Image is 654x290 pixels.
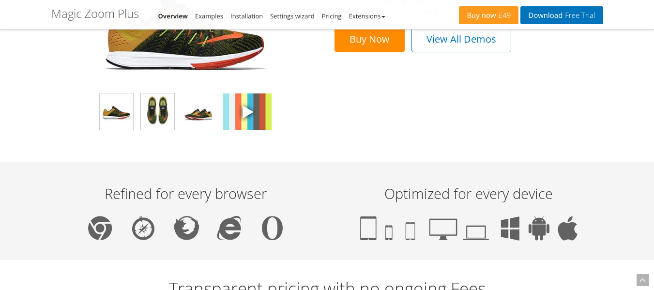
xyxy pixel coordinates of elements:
[195,12,223,20] a: Examples
[54,186,318,201] p: Refined for every browser
[51,7,139,20] h1: Magic Zoom Plus
[100,93,133,130] img: Magic Zoom Plus
[182,93,215,130] img: Magic Zoom Plus
[459,6,518,24] a: Buy now£49
[337,186,601,201] p: Optimized for every device
[270,12,315,20] a: Settings wizard
[411,26,511,52] a: View All Demos
[88,216,283,240] img: Chrome, Safari, Firefox, IE, Opera
[360,216,578,241] img: Tablet, phone, smartphone, desktop, laptop, Windows, Android, iOS
[322,12,342,20] a: Pricing
[496,12,511,19] span: £49
[141,93,174,130] img: Magic Zoom Plus
[563,12,595,19] span: Free Trial
[520,6,603,24] a: DownloadFree Trial
[349,12,385,20] a: Extensions
[335,26,405,52] a: Buy Now
[230,12,263,20] a: Installation
[223,93,272,130] img: Magic Zoom Plus
[158,12,188,20] a: Overview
